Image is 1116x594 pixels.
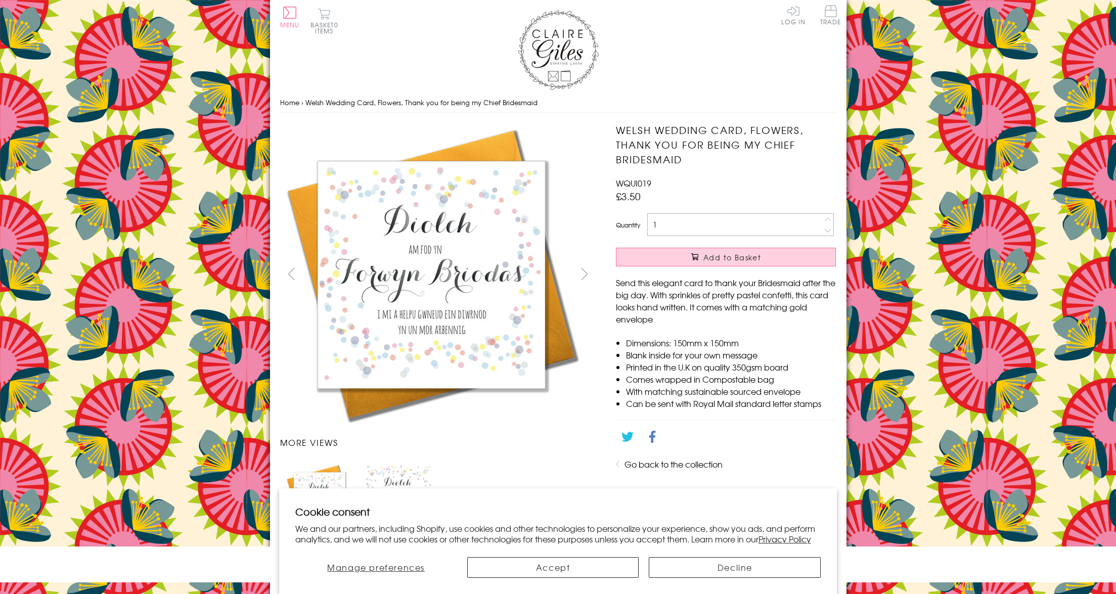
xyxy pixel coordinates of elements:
[467,557,639,578] button: Accept
[626,337,836,349] li: Dimensions: 150mm x 150mm
[626,397,836,409] li: Can be sent with Royal Mail standard letter stamps
[616,248,836,266] button: Add to Basket
[616,277,836,325] p: Send this elegant card to thank your Bridesmaid after the big day. With sprinkles of pretty paste...
[295,505,821,519] h2: Cookie consent
[649,557,821,578] button: Decline
[626,385,836,397] li: With matching sustainable sourced envelope
[616,177,651,189] span: WQUI019
[364,464,433,532] img: Welsh Wedding Card, Flowers, Thank you for being my Chief Bridesmaid
[573,262,596,285] button: next
[315,20,338,35] span: 0 items
[280,459,359,537] li: Carousel Page 1 (Current Slide)
[820,5,841,25] span: Trade
[280,98,299,107] a: Home
[616,123,836,166] h1: Welsh Wedding Card, Flowers, Thank you for being my Chief Bridesmaid
[626,361,836,373] li: Printed in the U.K on quality 350gsm board
[518,10,599,90] img: Claire Giles Greetings Cards
[624,458,723,470] a: Go back to the collection
[280,20,300,29] span: Menu
[616,189,641,203] span: £3.50
[295,557,457,578] button: Manage preferences
[820,5,841,27] a: Trade
[301,98,303,107] span: ›
[280,123,584,426] img: Welsh Wedding Card, Flowers, Thank you for being my Chief Bridesmaid
[616,220,640,230] label: Quantity
[295,523,821,544] p: We and our partners, including Shopify, use cookies and other technologies to personalize your ex...
[359,459,438,537] li: Carousel Page 2
[758,533,811,545] a: Privacy Policy
[280,7,300,28] button: Menu
[280,436,596,448] h3: More views
[327,561,425,573] span: Manage preferences
[280,93,836,113] nav: breadcrumbs
[310,8,338,34] button: Basket0 items
[285,464,354,532] img: Welsh Wedding Card, Flowers, Thank you for being my Chief Bridesmaid
[703,252,761,262] span: Add to Basket
[781,5,806,25] a: Log In
[626,349,836,361] li: Blank inside for your own message
[280,459,596,537] ul: Carousel Pagination
[280,262,303,285] button: prev
[626,373,836,385] li: Comes wrapped in Compostable bag
[305,98,538,107] span: Welsh Wedding Card, Flowers, Thank you for being my Chief Bridesmaid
